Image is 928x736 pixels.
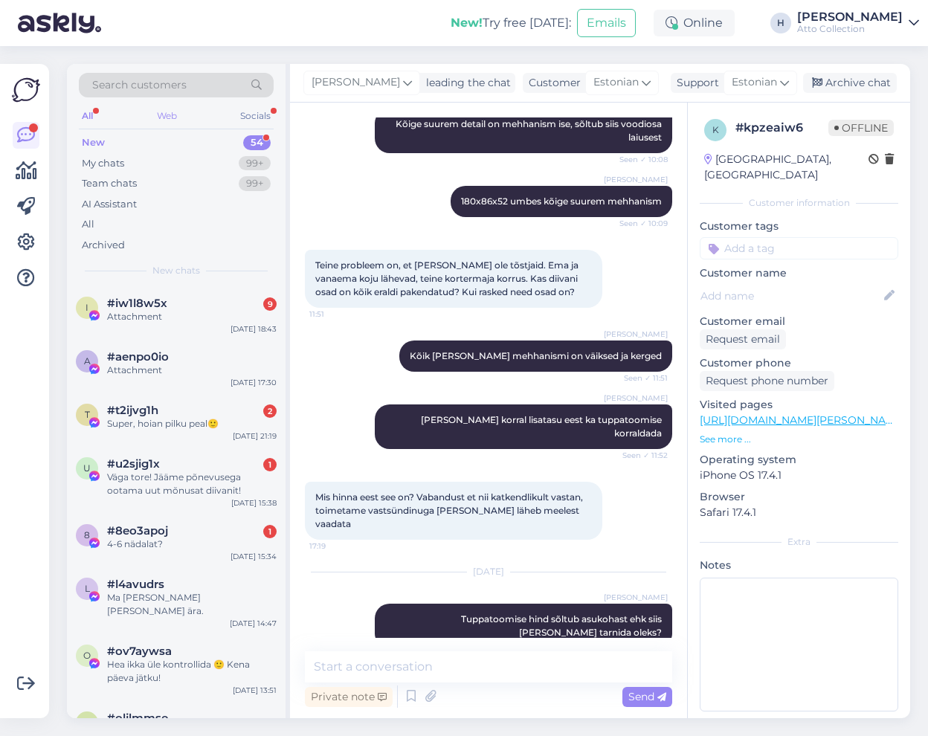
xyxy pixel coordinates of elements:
button: Emails [577,9,636,37]
div: [DATE] 13:51 [233,685,277,696]
div: Team chats [82,176,137,191]
span: Send [628,690,666,703]
div: Ma [PERSON_NAME] [PERSON_NAME] ära. [107,591,277,618]
span: New chats [152,264,200,277]
div: Private note [305,687,393,707]
span: #u2sjig1x [107,457,160,471]
span: i [86,302,88,313]
div: 4-6 nädalat? [107,538,277,551]
div: Attachment [107,310,277,323]
div: Extra [700,535,898,549]
p: Customer name [700,265,898,281]
div: 99+ [239,176,271,191]
span: Offline [828,120,894,136]
span: [PERSON_NAME] [604,393,668,404]
div: All [79,106,96,126]
span: Teine probleem on, et [PERSON_NAME] ole tõstjaid. Ema ja vanaema koju lähevad, teine kortermaja k... [315,259,581,297]
p: Notes [700,558,898,573]
span: #iw1l8w5x [107,297,167,310]
span: Estonian [593,74,639,91]
div: Socials [237,106,274,126]
span: [PERSON_NAME] [604,174,668,185]
div: # kpzeaiw6 [735,119,828,137]
div: [DATE] 18:43 [231,323,277,335]
div: Customer information [700,196,898,210]
input: Add a tag [700,237,898,259]
span: [PERSON_NAME] [604,592,668,603]
span: #oljlmmse [107,711,168,725]
span: Seen ✓ 11:52 [612,450,668,461]
p: Customer phone [700,355,898,371]
p: Browser [700,489,898,505]
div: 9 [263,297,277,311]
p: iPhone OS 17.4.1 [700,468,898,483]
p: Operating system [700,452,898,468]
p: Visited pages [700,397,898,413]
span: Seen ✓ 11:51 [612,372,668,384]
div: 2 [263,404,277,418]
div: [PERSON_NAME] [797,11,903,23]
span: 11:51 [309,309,365,320]
span: l [85,583,90,594]
div: Try free [DATE]: [451,14,571,32]
span: Kõige suurem detail on mehhanism ise, sõltub siis voodiosa laiusest [396,118,664,143]
span: 8 [84,529,90,540]
div: Archived [82,238,125,253]
div: New [82,135,105,150]
div: Web [154,106,180,126]
span: Mis hinna eest see on? Vabandust et nii katkendlikult vastan, toimetame vastsündinuga [PERSON_NAM... [315,491,585,529]
span: o [83,650,91,661]
div: [DATE] [305,565,672,578]
div: AI Assistant [82,197,137,212]
span: #ov7aywsa [107,645,172,658]
span: Seen ✓ 10:09 [612,218,668,229]
span: Kõik [PERSON_NAME] mehhanismi on väiksed ja kerged [410,350,662,361]
div: Attachment [107,364,277,377]
span: Tuppatoomise hind sõltub asukohast ehk siis [PERSON_NAME] tarnida oleks? [461,613,664,638]
div: Request phone number [700,371,834,391]
p: See more ... [700,433,898,446]
img: Askly Logo [12,76,40,104]
span: t [85,409,90,420]
div: Väga tore! Jääme põnevusega ootama uut mõnusat diivanit! [107,471,277,497]
span: [PERSON_NAME] [604,329,668,340]
div: leading the chat [420,75,511,91]
div: 99+ [239,156,271,171]
div: Hea ikka üle kontrollida 🙂 Kena päeva jätku! [107,658,277,685]
a: [PERSON_NAME]Atto Collection [797,11,919,35]
span: [PERSON_NAME] korral lisatasu eest ka tuppatoomise korraldada [421,414,664,439]
div: 1 [263,525,277,538]
input: Add name [700,288,881,304]
div: Request email [700,329,786,349]
div: [DATE] 17:30 [231,377,277,388]
div: Support [671,75,719,91]
div: All [82,217,94,232]
span: k [712,124,719,135]
div: Atto Collection [797,23,903,35]
span: a [84,355,91,367]
div: Customer [523,75,581,91]
div: Super, hoian pilku peal🙂 [107,417,277,430]
div: 1 [263,458,277,471]
span: #8eo3apoj [107,524,168,538]
div: [DATE] 15:34 [231,551,277,562]
div: Online [654,10,735,36]
span: 17:19 [309,540,365,552]
a: [URL][DOMAIN_NAME][PERSON_NAME] [700,413,905,427]
div: 54 [243,135,271,150]
div: My chats [82,156,124,171]
p: Customer email [700,314,898,329]
div: [DATE] 21:19 [233,430,277,442]
span: Seen ✓ 10:08 [612,154,668,165]
span: #l4avudrs [107,578,164,591]
span: #aenpo0io [107,350,169,364]
b: New! [451,16,483,30]
div: H [770,13,791,33]
p: Customer tags [700,219,898,234]
span: #t2ijvg1h [107,404,158,417]
span: u [83,462,91,474]
span: 180x86x52 umbes kõige suurem mehhanism [461,196,662,207]
span: [PERSON_NAME] [312,74,400,91]
p: Safari 17.4.1 [700,505,898,520]
span: Estonian [732,74,777,91]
